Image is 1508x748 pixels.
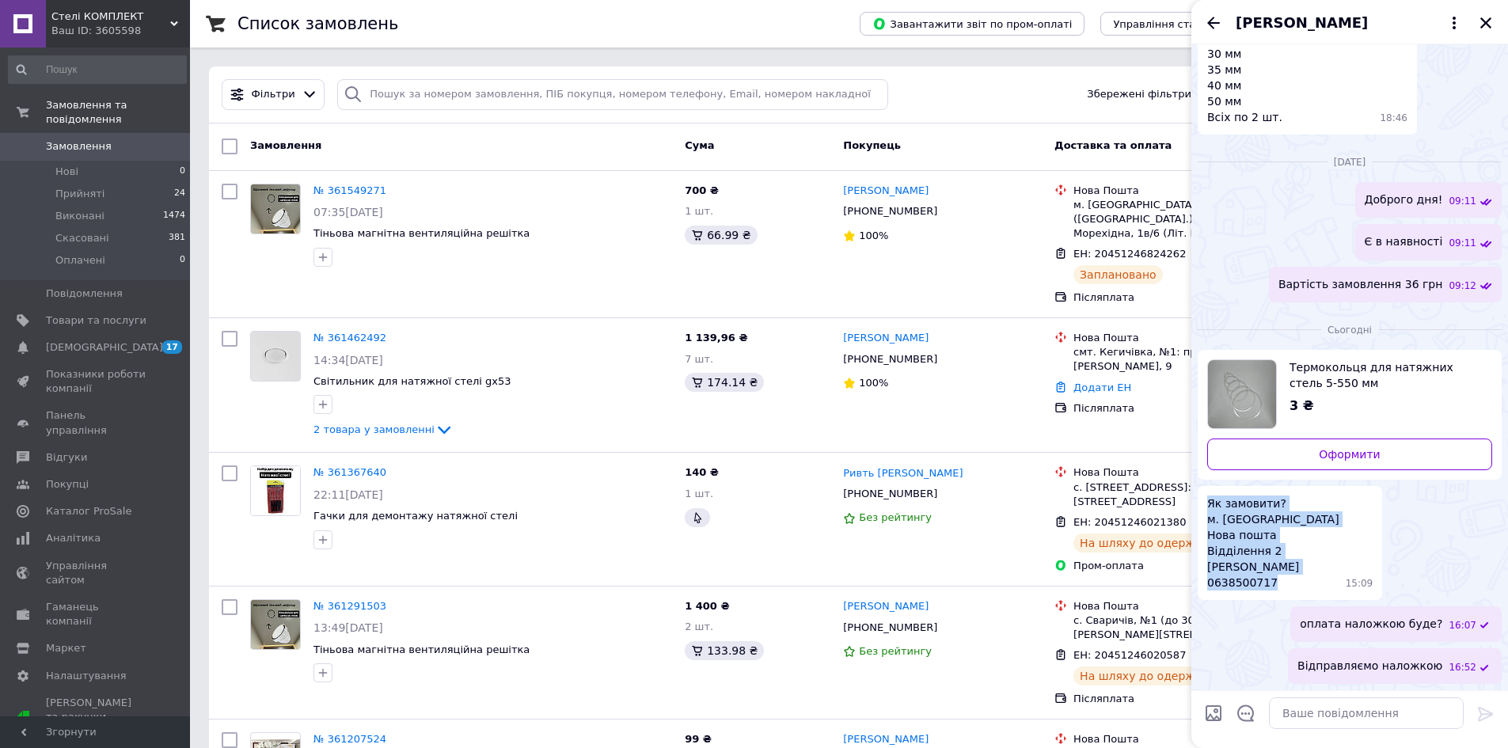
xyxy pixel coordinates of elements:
a: № 361549271 [313,184,386,196]
div: с. Сваричів, №1 (до 30 кг): вул. [PERSON_NAME][STREET_ADDRESS] [1073,613,1295,642]
span: Повідомлення [46,287,123,301]
span: 18:46 08.09.2025 [1380,112,1407,125]
span: 0 [180,253,185,268]
a: Фото товару [250,599,301,650]
div: с. [STREET_ADDRESS]: вул. [STREET_ADDRESS] [1073,480,1295,509]
span: 1 шт. [685,488,713,499]
span: Відправляємо наложкою [1297,658,1442,674]
span: [PERSON_NAME] та рахунки [46,696,146,739]
a: Світильник для натяжної стелі gx53 [313,375,511,387]
span: 100% [859,230,888,241]
span: [DATE] [1328,156,1373,169]
span: Як замовити? м. [GEOGRAPHIC_DATA] Нова пошта Відділення 2 [PERSON_NAME] 0638500717 [1207,496,1339,590]
div: Ваш ID: 3605598 [51,24,190,38]
span: 3 ₴ [1290,398,1313,413]
a: 2 товара у замовленні [313,423,454,435]
span: оплата наложкою буде? [1300,616,1442,632]
a: [PERSON_NAME] [843,184,929,199]
div: Нова Пошта [1073,465,1295,480]
a: [PERSON_NAME] [843,331,929,346]
span: Панель управління [46,408,146,437]
span: Управління статусами [1113,18,1234,30]
span: 09:12 09.09.2025 [1449,279,1476,293]
span: 7 шт. [685,353,713,365]
img: Фото товару [251,332,300,381]
span: Термокольця для натяжних стель 5-550 мм [1290,359,1480,391]
span: Гаманець компанії [46,600,146,628]
span: 381 [169,231,185,245]
span: 16:07 12.09.2025 [1449,619,1476,632]
div: Післяплата [1073,401,1295,416]
span: Замовлення [250,139,321,151]
span: Показники роботи компанії [46,367,146,396]
span: Покупці [46,477,89,492]
div: [PHONE_NUMBER] [840,484,940,504]
a: Додати ЕН [1073,382,1131,393]
a: Фото товару [250,331,301,382]
div: Нова Пошта [1073,184,1295,198]
a: Ривть [PERSON_NAME] [843,466,963,481]
img: Фото товару [251,184,300,234]
div: Післяплата [1073,290,1295,305]
img: Фото товару [251,466,300,515]
span: 07:35[DATE] [313,206,383,218]
div: Заплановано [1073,265,1163,284]
a: Гачки для демонтажу натяжної стелі [313,510,518,522]
div: смт. Кегичівка, №1: пров. [PERSON_NAME], 9 [1073,345,1295,374]
span: Є в наявності [1365,234,1443,250]
span: [PERSON_NAME] [1236,13,1368,33]
span: 13:49[DATE] [313,621,383,634]
div: Нова Пошта [1073,599,1295,613]
div: Нова Пошта [1073,331,1295,345]
button: Назад [1204,13,1223,32]
a: № 361207524 [313,733,386,745]
span: Прийняті [55,187,104,201]
button: Управління статусами [1100,12,1247,36]
span: Cума [685,139,714,151]
span: Виконані [55,209,104,223]
div: На шляху до одержувача [1073,533,1235,552]
input: Пошук за номером замовлення, ПІБ покупця, номером телефону, Email, номером накладної [337,79,888,110]
span: Налаштування [46,669,127,683]
span: 09:11 09.09.2025 [1449,195,1476,208]
a: Тіньова магнітна вентиляційна решітка [313,644,530,655]
span: [DEMOGRAPHIC_DATA] [46,340,163,355]
span: Оплачені [55,253,105,268]
span: Скасовані [55,231,109,245]
span: 1 139,96 ₴ [685,332,747,344]
a: Фото товару [250,465,301,516]
span: 1 шт. [685,205,713,217]
span: 14:34[DATE] [313,354,383,366]
span: Збережені фільтри: [1087,87,1195,102]
span: 700 ₴ [685,184,719,196]
a: № 361367640 [313,466,386,478]
span: 140 ₴ [685,466,719,478]
span: Відгуки [46,450,87,465]
span: Без рейтингу [859,511,932,523]
span: 15:09 12.09.2025 [1346,577,1373,590]
span: Замовлення та повідомлення [46,98,190,127]
div: м. [GEOGRAPHIC_DATA] ([GEOGRAPHIC_DATA].), №2: вул. Морехідна, 1в/6 (Літ. Б2) [1073,198,1295,241]
span: Без рейтингу [859,645,932,657]
a: [PERSON_NAME] [843,732,929,747]
div: [PHONE_NUMBER] [840,201,940,222]
span: Стелі КОМПЛЕКТ [51,9,170,24]
span: 100% [859,377,888,389]
a: № 361462492 [313,332,386,344]
span: Завантажити звіт по пром-оплаті [872,17,1072,31]
span: Тіньова магнітна вентиляційна решітка [313,227,530,239]
a: Фото товару [250,184,301,234]
span: Маркет [46,641,86,655]
span: 22:11[DATE] [313,488,383,501]
span: Каталог ProSale [46,504,131,518]
div: 174.14 ₴ [685,373,764,392]
span: Управління сайтом [46,559,146,587]
button: Відкрити шаблони відповідей [1236,703,1256,723]
div: 12.09.2025 [1198,321,1502,337]
span: Доброго дня! [1365,192,1443,208]
span: 1474 [163,209,185,223]
a: Оформити [1207,439,1492,470]
div: На шляху до одержувача [1073,666,1235,685]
